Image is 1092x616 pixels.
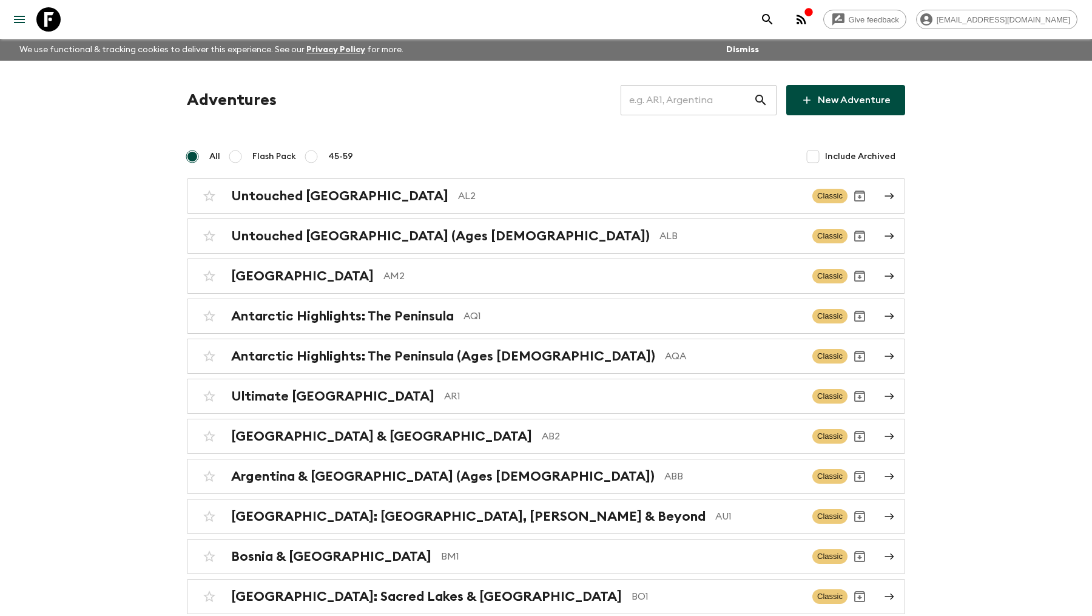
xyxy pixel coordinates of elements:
p: AU1 [715,509,803,524]
input: e.g. AR1, Argentina [621,83,753,117]
p: AL2 [458,189,803,203]
span: [EMAIL_ADDRESS][DOMAIN_NAME] [930,15,1077,24]
p: AB2 [542,429,803,444]
button: Archive [848,344,872,368]
h2: Ultimate [GEOGRAPHIC_DATA] [231,388,434,404]
p: AM2 [383,269,803,283]
h2: [GEOGRAPHIC_DATA] [231,268,374,284]
button: search adventures [755,7,780,32]
span: Classic [812,229,848,243]
a: [GEOGRAPHIC_DATA]: [GEOGRAPHIC_DATA], [PERSON_NAME] & BeyondAU1ClassicArchive [187,499,905,534]
a: Argentina & [GEOGRAPHIC_DATA] (Ages [DEMOGRAPHIC_DATA])ABBClassicArchive [187,459,905,494]
span: All [209,151,220,163]
a: Privacy Policy [306,46,365,54]
button: Archive [848,464,872,489]
a: Give feedback [823,10,906,29]
span: Classic [812,589,848,604]
button: menu [7,7,32,32]
a: Antarctic Highlights: The Peninsula (Ages [DEMOGRAPHIC_DATA])AQAClassicArchive [187,339,905,374]
span: Classic [812,509,848,524]
p: ABB [664,469,803,484]
h2: [GEOGRAPHIC_DATA] & [GEOGRAPHIC_DATA] [231,428,532,444]
span: Classic [812,189,848,203]
span: Give feedback [842,15,906,24]
a: [GEOGRAPHIC_DATA]AM2ClassicArchive [187,259,905,294]
button: Archive [848,264,872,288]
a: New Adventure [786,85,905,115]
p: AR1 [444,389,803,404]
a: Ultimate [GEOGRAPHIC_DATA]AR1ClassicArchive [187,379,905,414]
p: We use functional & tracking cookies to deliver this experience. See our for more. [15,39,408,61]
h2: Untouched [GEOGRAPHIC_DATA] (Ages [DEMOGRAPHIC_DATA]) [231,228,650,244]
a: Untouched [GEOGRAPHIC_DATA] (Ages [DEMOGRAPHIC_DATA])ALBClassicArchive [187,218,905,254]
h1: Adventures [187,88,277,112]
div: [EMAIL_ADDRESS][DOMAIN_NAME] [916,10,1077,29]
h2: [GEOGRAPHIC_DATA]: Sacred Lakes & [GEOGRAPHIC_DATA] [231,589,622,604]
span: Flash Pack [252,151,296,163]
span: Classic [812,349,848,364]
button: Archive [848,504,872,529]
p: ALB [659,229,803,243]
p: BO1 [632,589,803,604]
a: [GEOGRAPHIC_DATA]: Sacred Lakes & [GEOGRAPHIC_DATA]BO1ClassicArchive [187,579,905,614]
h2: Antarctic Highlights: The Peninsula [231,308,454,324]
span: Classic [812,389,848,404]
a: Antarctic Highlights: The PeninsulaAQ1ClassicArchive [187,299,905,334]
h2: [GEOGRAPHIC_DATA]: [GEOGRAPHIC_DATA], [PERSON_NAME] & Beyond [231,509,706,524]
button: Archive [848,384,872,408]
p: BM1 [441,549,803,564]
button: Archive [848,184,872,208]
span: 45-59 [328,151,353,163]
button: Dismiss [723,41,762,58]
span: Classic [812,309,848,323]
span: Classic [812,429,848,444]
p: AQA [665,349,803,364]
a: [GEOGRAPHIC_DATA] & [GEOGRAPHIC_DATA]AB2ClassicArchive [187,419,905,454]
button: Archive [848,304,872,328]
span: Include Archived [825,151,895,163]
button: Archive [848,544,872,569]
span: Classic [812,469,848,484]
a: Bosnia & [GEOGRAPHIC_DATA]BM1ClassicArchive [187,539,905,574]
a: Untouched [GEOGRAPHIC_DATA]AL2ClassicArchive [187,178,905,214]
p: AQ1 [463,309,803,323]
h2: Antarctic Highlights: The Peninsula (Ages [DEMOGRAPHIC_DATA]) [231,348,655,364]
h2: Argentina & [GEOGRAPHIC_DATA] (Ages [DEMOGRAPHIC_DATA]) [231,469,655,484]
span: Classic [812,549,848,564]
button: Archive [848,424,872,448]
h2: Untouched [GEOGRAPHIC_DATA] [231,188,448,204]
h2: Bosnia & [GEOGRAPHIC_DATA] [231,549,431,564]
span: Classic [812,269,848,283]
button: Archive [848,224,872,248]
button: Archive [848,584,872,609]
